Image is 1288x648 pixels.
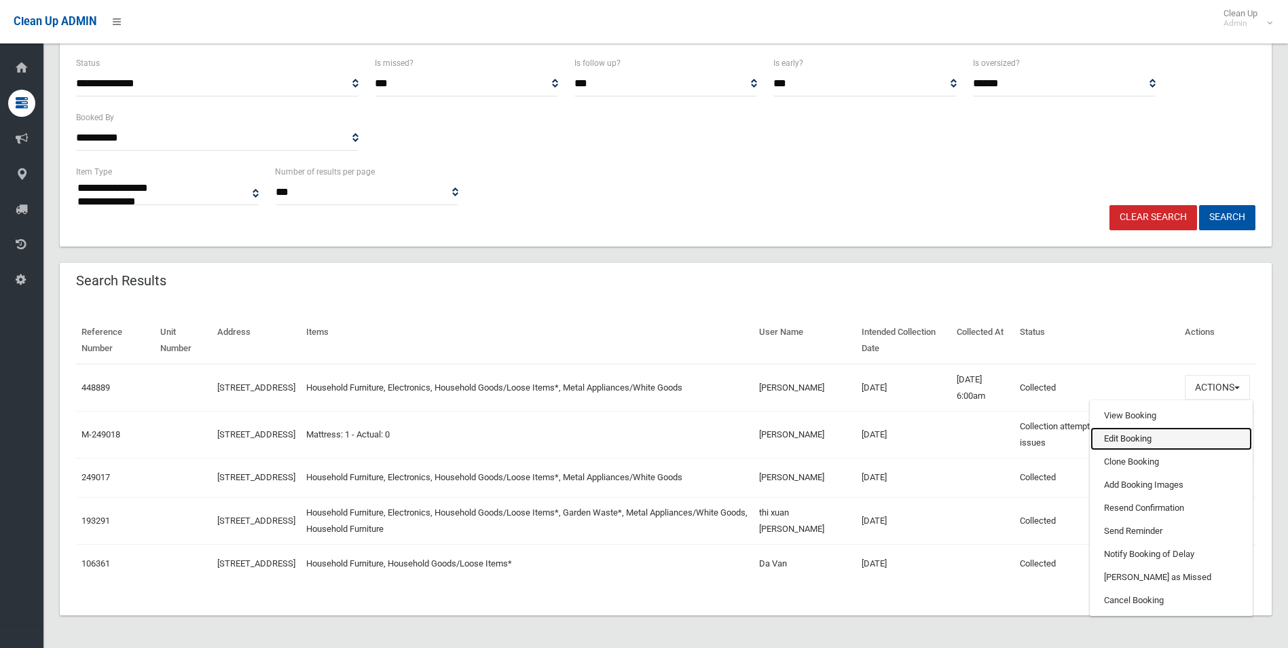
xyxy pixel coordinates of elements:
td: Collected [1014,544,1179,583]
span: Clean Up [1217,8,1271,29]
td: Collected [1014,458,1179,497]
td: Household Furniture, Household Goods/Loose Items* [301,544,754,583]
a: Cancel Booking [1090,589,1252,612]
td: Collected [1014,497,1179,544]
a: [STREET_ADDRESS] [217,516,295,526]
a: 249017 [81,472,110,482]
td: [PERSON_NAME] [754,364,856,412]
td: Collection attempted but driver reported issues [1014,411,1179,458]
td: Da Van [754,544,856,583]
button: Search [1199,205,1255,230]
label: Status [76,56,100,71]
label: Item Type [76,164,112,179]
a: 193291 [81,516,110,526]
td: [PERSON_NAME] [754,458,856,497]
a: Notify Booking of Delay [1090,543,1252,566]
td: Household Furniture, Electronics, Household Goods/Loose Items*, Metal Appliances/White Goods [301,458,754,497]
td: thi xuan [PERSON_NAME] [754,497,856,544]
td: [DATE] [856,364,951,412]
th: Reference Number [76,317,155,364]
th: Collected At [951,317,1014,364]
a: M-249018 [81,429,120,439]
a: [PERSON_NAME] as Missed [1090,566,1252,589]
a: [STREET_ADDRESS] [217,382,295,393]
th: Actions [1179,317,1255,364]
a: [STREET_ADDRESS] [217,558,295,569]
th: Unit Number [155,317,211,364]
a: Clone Booking [1090,450,1252,473]
th: Items [301,317,754,364]
a: View Booking [1090,404,1252,427]
td: [DATE] [856,544,951,583]
a: Clear Search [1109,205,1197,230]
td: [DATE] 6:00am [951,364,1014,412]
button: Actions [1185,375,1250,400]
th: Status [1014,317,1179,364]
td: [DATE] [856,497,951,544]
label: Is early? [773,56,803,71]
label: Is follow up? [574,56,621,71]
th: User Name [754,317,856,364]
a: Send Reminder [1090,520,1252,543]
td: [PERSON_NAME] [754,411,856,458]
th: Address [212,317,301,364]
td: [DATE] [856,458,951,497]
td: Household Furniture, Electronics, Household Goods/Loose Items*, Metal Appliances/White Goods [301,364,754,412]
a: Edit Booking [1090,427,1252,450]
header: Search Results [60,268,183,294]
span: Clean Up ADMIN [14,15,96,28]
label: Is missed? [375,56,413,71]
th: Intended Collection Date [856,317,951,364]
td: [DATE] [856,411,951,458]
a: Add Booking Images [1090,473,1252,497]
td: Household Furniture, Electronics, Household Goods/Loose Items*, Garden Waste*, Metal Appliances/W... [301,497,754,544]
a: [STREET_ADDRESS] [217,429,295,439]
label: Is oversized? [973,56,1020,71]
td: Collected [1014,364,1179,412]
a: 448889 [81,382,110,393]
small: Admin [1223,18,1257,29]
a: [STREET_ADDRESS] [217,472,295,482]
label: Number of results per page [275,164,375,179]
label: Booked By [76,110,114,125]
td: Mattress: 1 - Actual: 0 [301,411,754,458]
a: Resend Confirmation [1090,497,1252,520]
a: 106361 [81,558,110,569]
